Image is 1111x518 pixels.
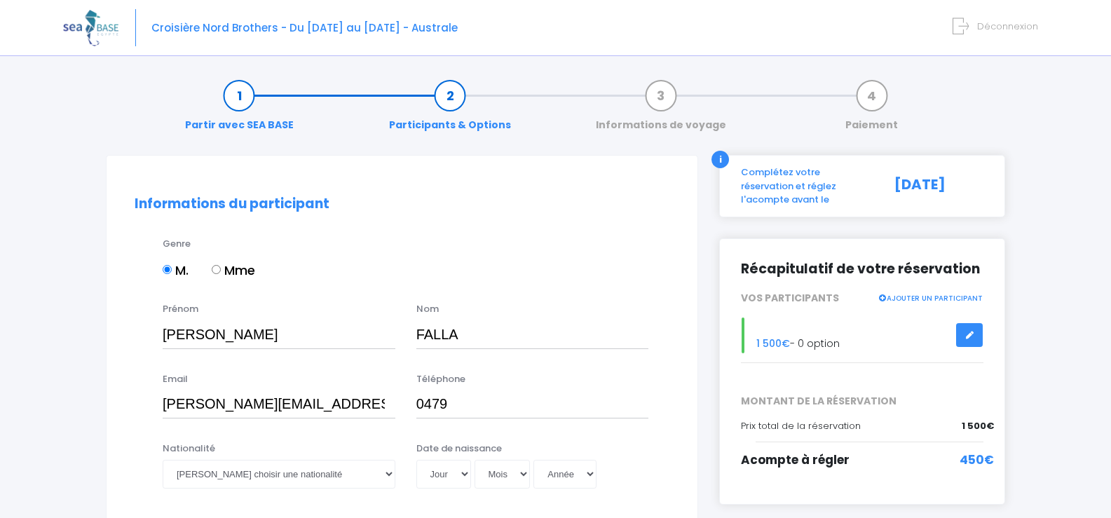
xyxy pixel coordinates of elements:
[730,394,994,409] span: MONTANT DE LA RÉSERVATION
[730,165,884,207] div: Complétez votre réservation et réglez l'acompte avant le
[163,442,215,456] label: Nationalité
[382,88,518,132] a: Participants & Options
[416,302,439,316] label: Nom
[212,261,255,280] label: Mme
[730,291,994,306] div: VOS PARTICIPANTS
[212,265,221,274] input: Mme
[756,336,790,350] span: 1 500€
[151,20,458,35] span: Croisière Nord Brothers - Du [DATE] au [DATE] - Australe
[962,419,994,433] span: 1 500€
[960,451,994,470] span: 450€
[884,165,994,207] div: [DATE]
[416,442,502,456] label: Date de naissance
[741,260,983,278] h2: Récapitulatif de votre réservation
[838,88,905,132] a: Paiement
[878,291,983,304] a: AJOUTER UN PARTICIPANT
[178,88,301,132] a: Partir avec SEA BASE
[163,261,189,280] label: M.
[416,372,465,386] label: Téléphone
[163,265,172,274] input: M.
[589,88,733,132] a: Informations de voyage
[163,372,188,386] label: Email
[163,237,191,251] label: Genre
[711,151,729,168] div: i
[977,20,1038,33] span: Déconnexion
[730,318,994,353] div: - 0 option
[741,451,850,468] span: Acompte à régler
[135,196,669,212] h2: Informations du participant
[163,302,198,316] label: Prénom
[741,419,861,432] span: Prix total de la réservation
